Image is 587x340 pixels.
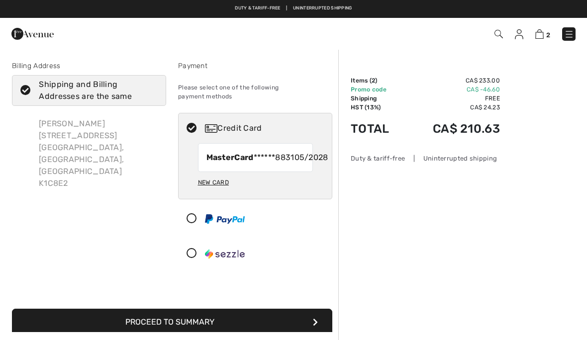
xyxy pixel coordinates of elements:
td: CA$ -46.60 [405,85,500,94]
div: Duty & tariff-free | Uninterrupted shipping [351,154,500,163]
td: HST (13%) [351,103,405,112]
img: Sezzle [205,249,245,259]
td: CA$ 24.23 [405,103,500,112]
td: CA$ 233.00 [405,76,500,85]
img: Credit Card [205,124,217,133]
div: Please select one of the following payment methods [178,75,332,109]
td: Shipping [351,94,405,103]
button: Proceed to Summary [12,309,332,336]
div: New Card [198,174,229,191]
img: Search [494,30,503,38]
span: 05/2028 [294,152,328,164]
td: Total [351,112,405,146]
div: Billing Address [12,61,166,71]
td: Free [405,94,500,103]
td: CA$ 210.63 [405,112,500,146]
img: 1ère Avenue [11,24,54,44]
img: My Info [515,29,523,39]
div: Payment [178,61,332,71]
span: 2 [546,31,550,39]
span: 2 [372,77,375,84]
td: Promo code [351,85,405,94]
a: 2 [535,28,550,40]
div: Shipping and Billing Addresses are the same [39,79,151,102]
img: Shopping Bag [535,29,544,39]
div: Credit Card [205,122,325,134]
img: Menu [564,29,574,39]
td: Items ( ) [351,76,405,85]
img: PayPal [205,214,245,224]
a: 1ère Avenue [11,28,54,38]
div: [PERSON_NAME] [STREET_ADDRESS] [GEOGRAPHIC_DATA], [GEOGRAPHIC_DATA], [GEOGRAPHIC_DATA] K1C8E2 [31,110,166,197]
strong: MasterCard [206,153,254,162]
